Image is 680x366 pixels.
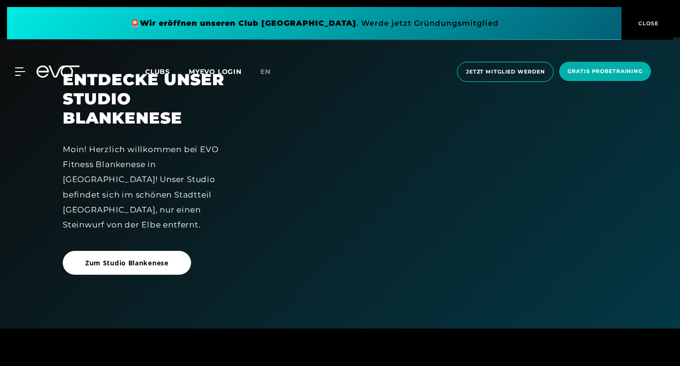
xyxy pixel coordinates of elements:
[63,70,230,127] h2: ENTDECKE UNSER STUDIO BLANKENESE
[63,244,195,282] a: Zum Studio Blankenese
[568,67,643,75] span: Gratis Probetraining
[85,258,169,268] span: Zum Studio Blankenese
[621,7,673,40] button: CLOSE
[145,67,189,76] a: Clubs
[466,68,545,76] span: Jetzt Mitglied werden
[260,67,271,76] span: en
[189,67,242,76] a: MYEVO LOGIN
[636,19,659,28] span: CLOSE
[260,66,282,77] a: en
[454,62,556,82] a: Jetzt Mitglied werden
[63,142,230,233] div: Moin! Herzlich willkommen bei EVO Fitness Blankenese in [GEOGRAPHIC_DATA]! Unser Studio befindet ...
[556,62,654,82] a: Gratis Probetraining
[145,67,170,76] span: Clubs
